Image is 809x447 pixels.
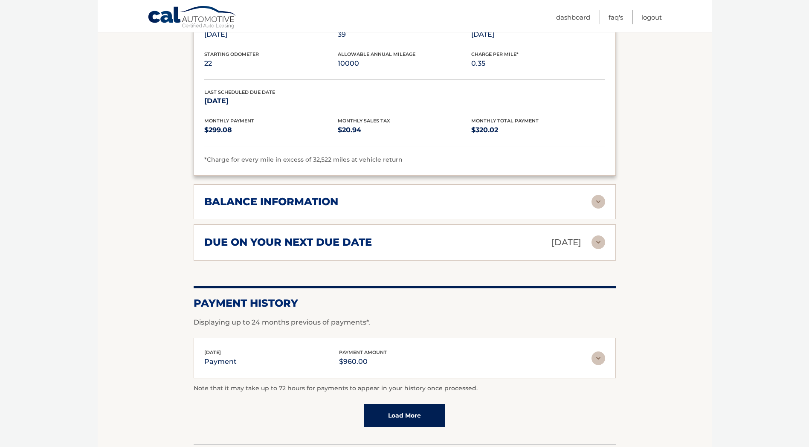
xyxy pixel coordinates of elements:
p: 10000 [338,58,471,70]
span: [DATE] [204,349,221,355]
a: Load More [364,404,445,427]
h2: balance information [204,195,338,208]
h2: Payment History [194,297,616,310]
a: FAQ's [609,10,623,24]
img: accordion-rest.svg [592,351,605,365]
p: $299.08 [204,124,338,136]
span: Monthly Payment [204,118,254,124]
p: $960.00 [339,356,387,368]
p: payment [204,356,237,368]
p: Note that it may take up to 72 hours for payments to appear in your history once processed. [194,383,616,394]
p: $20.94 [338,124,471,136]
p: Displaying up to 24 months previous of payments*. [194,317,616,328]
p: [DATE] [204,29,338,41]
span: Monthly Sales Tax [338,118,390,124]
p: $320.02 [471,124,605,136]
a: Dashboard [556,10,590,24]
p: 22 [204,58,338,70]
img: accordion-rest.svg [592,195,605,209]
a: Logout [641,10,662,24]
p: [DATE] [551,235,581,250]
span: Allowable Annual Mileage [338,51,415,57]
span: payment amount [339,349,387,355]
p: 39 [338,29,471,41]
p: [DATE] [471,29,605,41]
span: Starting Odometer [204,51,259,57]
span: *Charge for every mile in excess of 32,522 miles at vehicle return [204,156,403,163]
h2: due on your next due date [204,236,372,249]
p: 0.35 [471,58,605,70]
span: Monthly Total Payment [471,118,539,124]
img: accordion-rest.svg [592,235,605,249]
span: Last Scheduled Due Date [204,89,275,95]
p: [DATE] [204,95,338,107]
a: Cal Automotive [148,6,237,30]
span: Charge Per Mile* [471,51,519,57]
